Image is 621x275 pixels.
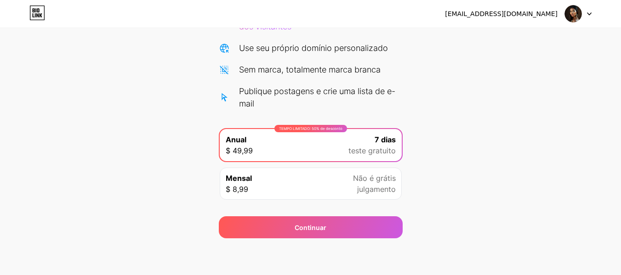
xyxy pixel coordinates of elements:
[239,86,395,108] font: Publique postagens e crie uma lista de e-mail
[239,43,388,53] font: Use seu próprio domínio personalizado
[239,65,381,74] font: Sem marca, totalmente marca branca
[295,224,326,231] font: Continuar
[226,135,246,144] font: Anual
[226,146,253,155] font: $ 49,99
[445,10,558,17] font: [EMAIL_ADDRESS][DOMAIN_NAME]
[226,174,252,183] font: Mensal
[279,126,342,131] font: TEMPO LIMITADO: 50% de desconto
[357,185,396,194] font: julgamento
[564,5,582,22] img: fogo de ella
[348,146,396,155] font: teste gratuito
[353,174,396,183] font: Não é grátis
[375,135,396,144] font: 7 dias
[226,185,248,194] font: $ 8,99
